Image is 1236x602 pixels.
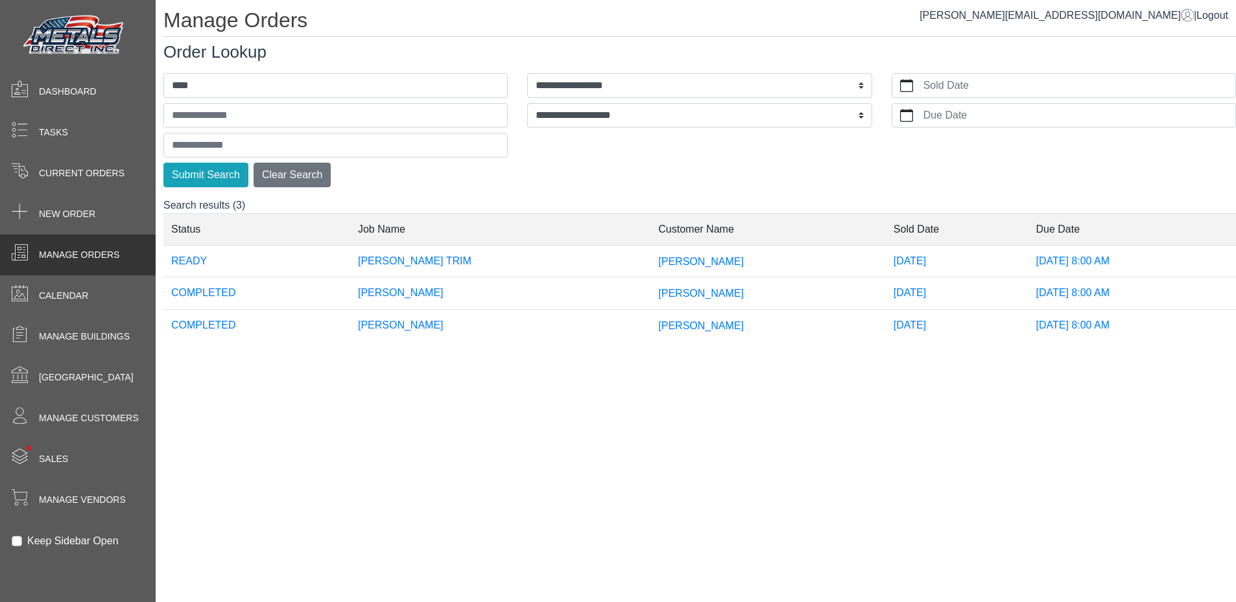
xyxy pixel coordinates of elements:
td: [DATE] [886,277,1028,310]
span: [GEOGRAPHIC_DATA] [39,371,134,384]
span: Logout [1196,10,1228,21]
span: Manage Vendors [39,493,126,507]
label: Keep Sidebar Open [27,533,119,549]
div: | [920,8,1228,23]
span: [PERSON_NAME] [658,255,744,266]
td: COMPLETED [163,310,350,342]
span: [PERSON_NAME] [658,288,744,299]
svg: calendar [900,79,913,92]
span: New Order [39,207,95,221]
td: Status [163,213,350,245]
button: calendar [892,104,921,127]
span: Dashboard [39,85,97,98]
td: Job Name [350,213,650,245]
button: Clear Search [254,163,331,187]
td: [DATE] [886,245,1028,277]
td: COMPLETED [163,277,350,310]
h1: Manage Orders [163,8,1236,37]
span: Tasks [39,126,68,139]
td: Customer Name [650,213,886,245]
td: [PERSON_NAME] [350,310,650,342]
span: Manage Customers [39,411,139,425]
div: Search results (3) [163,198,1236,352]
label: Sold Date [921,74,1235,97]
span: Manage Buildings [39,330,130,343]
svg: calendar [900,109,913,122]
td: [PERSON_NAME] TRIM [350,245,650,277]
td: READY [163,245,350,277]
span: [PERSON_NAME] [658,320,744,331]
label: Due Date [921,104,1235,127]
td: [DATE] 8:00 AM [1028,277,1236,310]
td: [DATE] 8:00 AM [1028,310,1236,342]
span: Sales [39,452,68,466]
span: Manage Orders [39,248,119,262]
a: [PERSON_NAME][EMAIL_ADDRESS][DOMAIN_NAME] [920,10,1194,21]
td: Sold Date [886,213,1028,245]
td: Due Date [1028,213,1236,245]
img: Metals Direct Inc Logo [19,12,130,60]
h3: Order Lookup [163,42,1236,62]
button: calendar [892,74,921,97]
span: Current Orders [39,167,125,180]
td: [DATE] [886,310,1028,342]
td: [PERSON_NAME] [350,277,650,310]
span: • [12,427,45,469]
td: [DATE] 8:00 AM [1028,245,1236,277]
span: Calendar [39,289,88,303]
button: Submit Search [163,163,248,187]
